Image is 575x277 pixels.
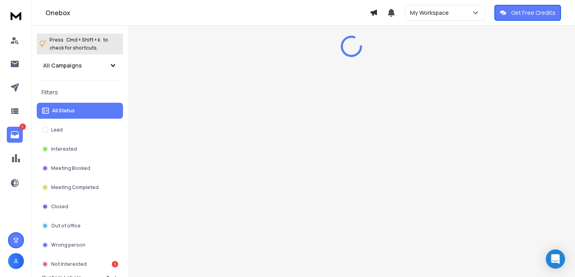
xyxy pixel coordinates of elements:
[51,261,87,267] p: Not Interested
[51,184,99,191] p: Meeting Completed
[37,87,123,98] h3: Filters
[51,165,90,171] p: Meeting Booked
[20,124,26,130] p: 1
[511,9,555,17] p: Get Free Credits
[52,108,75,114] p: All Status
[112,261,118,267] div: 1
[37,103,123,119] button: All Status
[43,62,82,70] h1: All Campaigns
[494,5,561,21] button: Get Free Credits
[37,218,123,234] button: Out of office
[46,8,370,18] h1: Onebox
[51,203,68,210] p: Closed
[37,179,123,195] button: Meeting Completed
[65,35,101,44] span: Cmd + Shift + k
[50,36,108,52] p: Press to check for shortcuts.
[37,237,123,253] button: Wrong person
[8,253,24,269] button: A
[410,9,452,17] p: My Workspace
[51,242,85,248] p: Wrong person
[51,127,63,133] p: Lead
[37,58,123,74] button: All Campaigns
[8,8,24,23] img: logo
[37,256,123,272] button: Not Interested1
[37,122,123,138] button: Lead
[37,141,123,157] button: Interested
[37,199,123,215] button: Closed
[546,249,565,269] div: Open Intercom Messenger
[51,146,77,152] p: Interested
[7,127,23,143] a: 1
[51,223,81,229] p: Out of office
[37,160,123,176] button: Meeting Booked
